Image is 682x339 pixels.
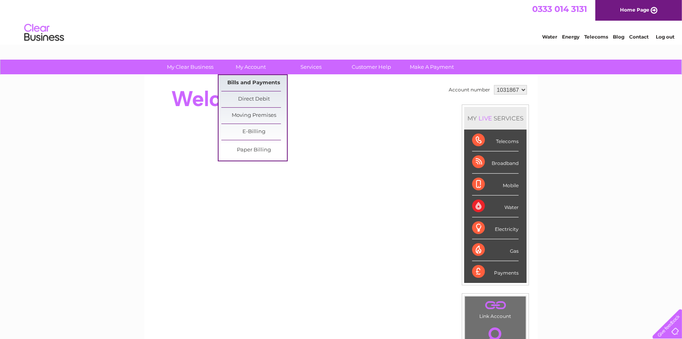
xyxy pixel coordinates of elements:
[477,114,494,122] div: LIVE
[472,239,519,261] div: Gas
[472,196,519,217] div: Water
[472,130,519,151] div: Telecoms
[399,60,465,74] a: Make A Payment
[279,60,344,74] a: Services
[154,4,529,39] div: Clear Business is a trading name of Verastar Limited (registered in [GEOGRAPHIC_DATA] No. 3667643...
[629,34,649,40] a: Contact
[464,107,527,130] div: MY SERVICES
[542,34,557,40] a: Water
[472,261,519,283] div: Payments
[465,296,526,321] td: Link Account
[447,83,492,97] td: Account number
[472,174,519,196] div: Mobile
[562,34,579,40] a: Energy
[24,21,64,45] img: logo.png
[221,124,287,140] a: E-Billing
[467,298,524,312] a: .
[472,151,519,173] div: Broadband
[158,60,223,74] a: My Clear Business
[221,142,287,158] a: Paper Billing
[472,217,519,239] div: Electricity
[221,108,287,124] a: Moving Premises
[221,91,287,107] a: Direct Debit
[584,34,608,40] a: Telecoms
[221,75,287,91] a: Bills and Payments
[218,60,284,74] a: My Account
[613,34,624,40] a: Blog
[656,34,674,40] a: Log out
[339,60,405,74] a: Customer Help
[532,4,587,14] a: 0333 014 3131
